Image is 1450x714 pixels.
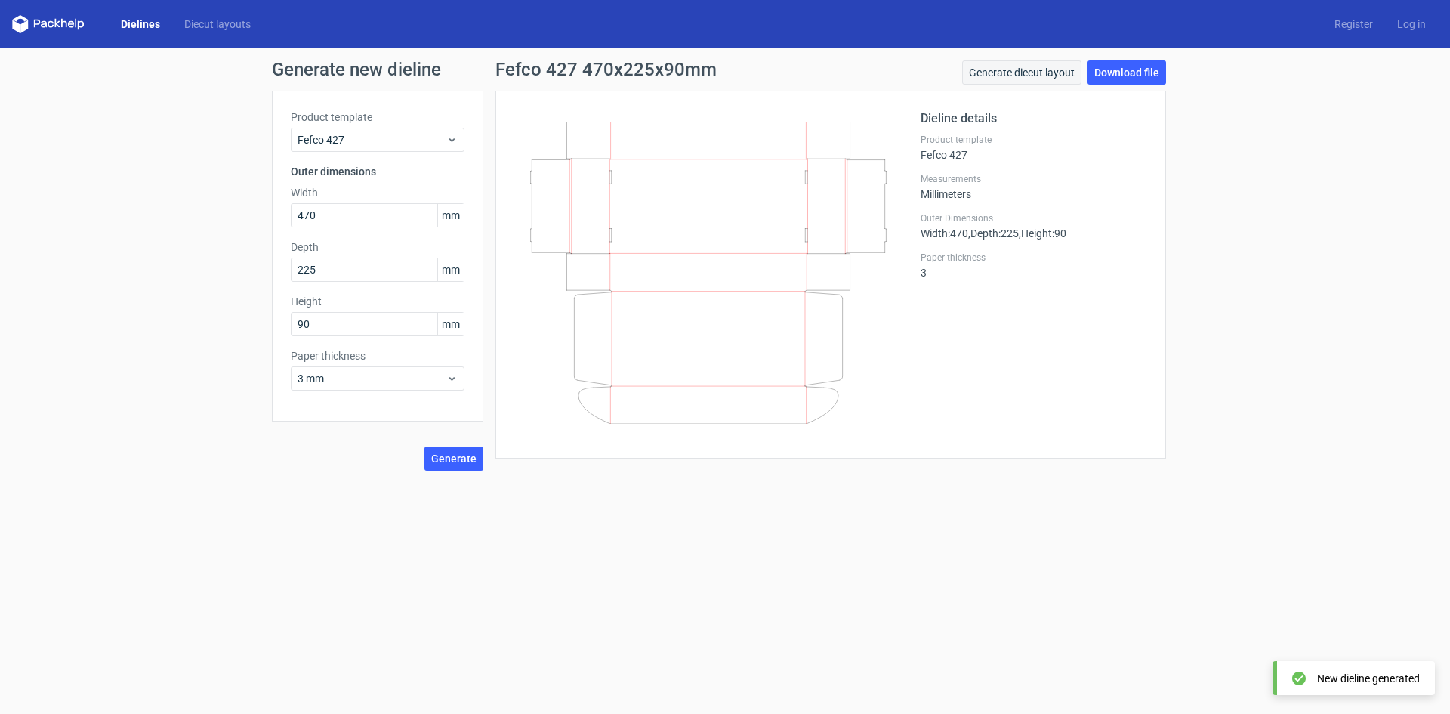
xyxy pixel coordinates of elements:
[921,227,968,240] span: Width : 470
[921,252,1147,279] div: 3
[291,240,464,255] label: Depth
[291,294,464,309] label: Height
[921,252,1147,264] label: Paper thickness
[291,110,464,125] label: Product template
[298,371,446,386] span: 3 mm
[424,447,483,471] button: Generate
[921,110,1147,128] h2: Dieline details
[437,313,464,335] span: mm
[431,453,477,464] span: Generate
[1317,671,1420,686] div: New dieline generated
[437,258,464,281] span: mm
[291,185,464,200] label: Width
[1019,227,1066,240] span: , Height : 90
[921,173,1147,185] label: Measurements
[968,227,1019,240] span: , Depth : 225
[437,204,464,227] span: mm
[921,134,1147,146] label: Product template
[921,134,1147,161] div: Fefco 427
[291,348,464,363] label: Paper thickness
[272,60,1178,79] h1: Generate new dieline
[298,132,446,147] span: Fefco 427
[1322,17,1385,32] a: Register
[172,17,263,32] a: Diecut layouts
[291,164,464,179] h3: Outer dimensions
[109,17,172,32] a: Dielines
[1385,17,1438,32] a: Log in
[1087,60,1166,85] a: Download file
[495,60,717,79] h1: Fefco 427 470x225x90mm
[921,212,1147,224] label: Outer Dimensions
[921,173,1147,200] div: Millimeters
[962,60,1081,85] a: Generate diecut layout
